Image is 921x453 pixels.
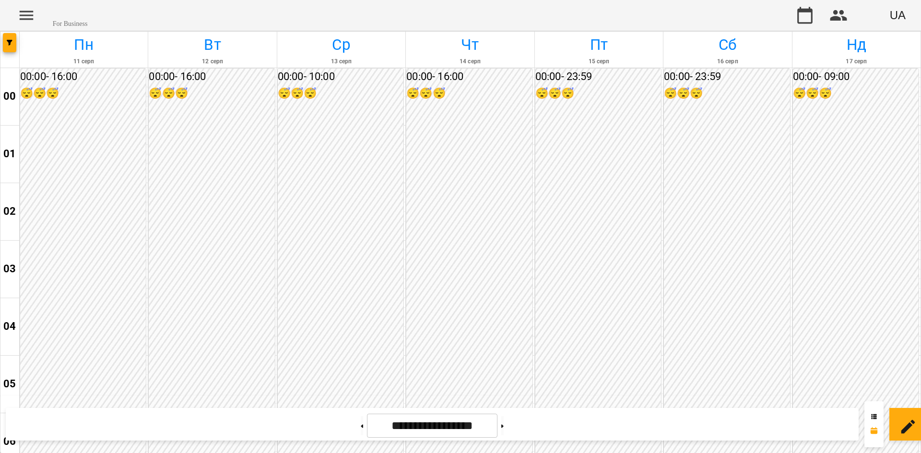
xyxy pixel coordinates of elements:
h6: 00:00 - 16:00 [20,69,146,85]
h6: 00:00 - 23:59 [535,69,661,85]
h6: 😴😴😴 [278,85,403,102]
h6: 😴😴😴 [535,85,661,102]
span: For Business [53,20,101,28]
img: Voopty Logo [53,3,101,17]
h6: Нд [792,33,921,57]
h6: 00 [3,88,16,105]
h6: 17 серп [792,57,921,66]
h6: 13 серп [277,57,405,66]
h6: 04 [3,318,16,335]
h6: Пт [535,33,663,57]
button: UA [886,5,909,26]
h6: 12 серп [148,57,276,66]
h6: 00:00 - 16:00 [149,69,274,85]
img: avatar_s.png [863,9,876,22]
h6: 😴😴😴 [20,85,146,102]
h6: 03 [3,261,16,278]
h6: 😴😴😴 [793,85,919,102]
button: Menu [12,0,41,30]
h6: 😴😴😴 [664,85,790,102]
h6: Пн [20,33,148,57]
h6: Ср [277,33,405,57]
h6: 01 [3,146,16,163]
h6: 00:00 - 09:00 [793,69,919,85]
h6: 05 [3,376,16,393]
h6: 14 серп [406,57,534,66]
span: UA [890,9,906,22]
h6: Чт [406,33,534,57]
h6: 00:00 - 16:00 [406,69,532,85]
h6: 😴😴😴 [149,85,274,102]
h6: 02 [3,203,16,220]
h6: Вт [148,33,276,57]
h6: 16 серп [663,57,791,66]
h6: 15 серп [535,57,663,66]
h6: 00:00 - 23:59 [664,69,790,85]
h6: 00:00 - 10:00 [278,69,403,85]
h6: 11 серп [20,57,148,66]
h6: Сб [663,33,791,57]
h6: 😴😴😴 [406,85,532,102]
